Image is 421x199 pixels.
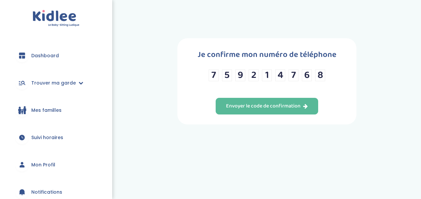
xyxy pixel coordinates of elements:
[10,125,102,149] a: Suivi horaires
[216,98,318,114] button: Envoyer le code de confirmation
[31,107,62,114] span: Mes familles
[31,189,62,196] span: Notifications
[31,52,59,59] span: Dashboard
[226,102,308,110] div: Envoyer le code de confirmation
[198,48,336,61] h1: Je confirme mon numéro de téléphone
[33,10,80,27] img: logo.svg
[31,161,55,168] span: Mon Profil
[10,71,102,95] a: Trouver ma garde
[31,134,63,141] span: Suivi horaires
[31,80,76,87] span: Trouver ma garde
[10,98,102,122] a: Mes familles
[10,44,102,68] a: Dashboard
[10,153,102,177] a: Mon Profil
